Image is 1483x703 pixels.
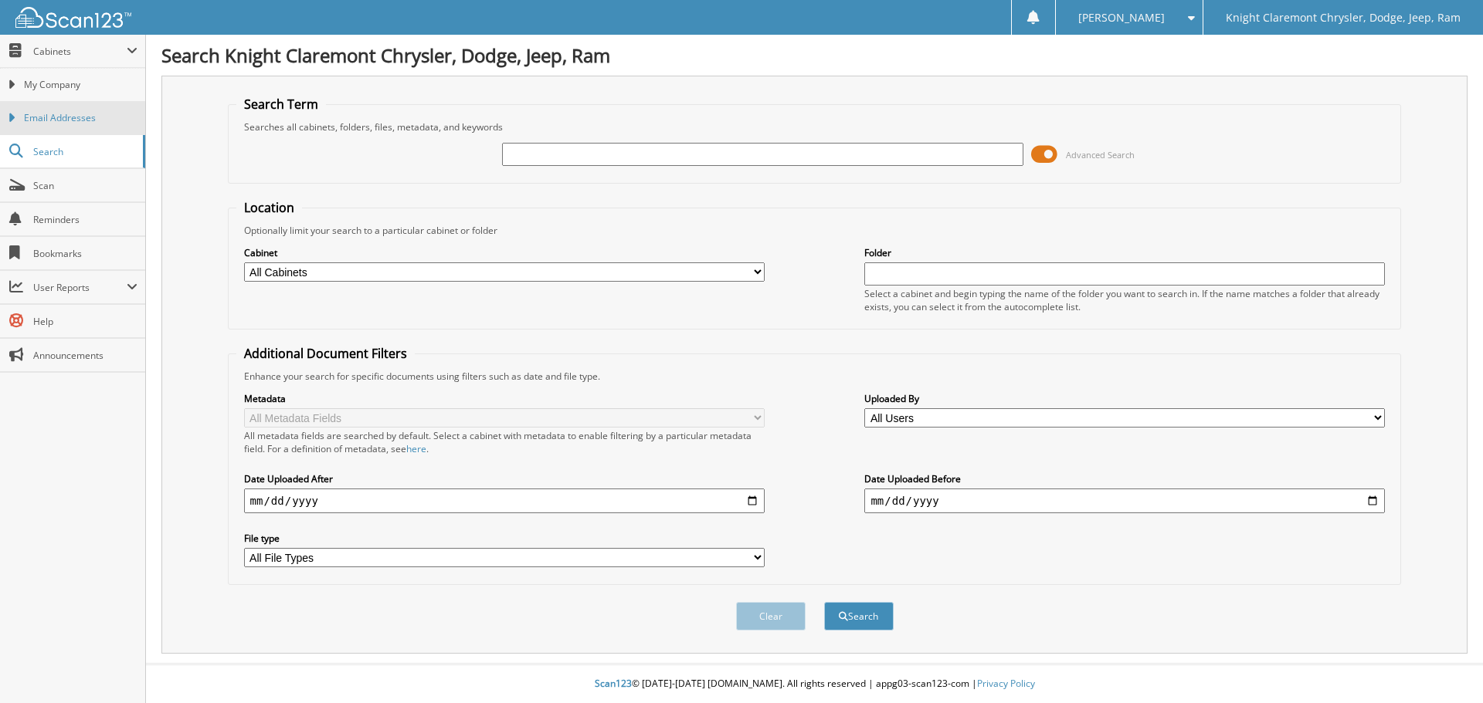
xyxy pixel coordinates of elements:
label: Metadata [244,392,765,405]
legend: Additional Document Filters [236,345,415,362]
span: Bookmarks [33,247,137,260]
span: [PERSON_NAME] [1078,13,1165,22]
span: Announcements [33,349,137,362]
a: Privacy Policy [977,677,1035,690]
input: end [864,488,1385,513]
span: Advanced Search [1066,149,1135,161]
span: Cabinets [33,45,127,58]
span: Scan [33,179,137,192]
span: Search [33,145,135,158]
div: Searches all cabinets, folders, files, metadata, and keywords [236,120,1393,134]
label: File type [244,532,765,545]
button: Clear [736,602,806,630]
legend: Search Term [236,96,326,113]
input: start [244,488,765,513]
label: Uploaded By [864,392,1385,405]
div: © [DATE]-[DATE] [DOMAIN_NAME]. All rights reserved | appg03-scan123-com | [146,665,1483,703]
span: My Company [24,78,137,92]
div: Optionally limit your search to a particular cabinet or folder [236,224,1393,237]
div: Select a cabinet and begin typing the name of the folder you want to search in. If the name match... [864,287,1385,313]
span: Reminders [33,213,137,226]
div: Enhance your search for specific documents using filters such as date and file type. [236,370,1393,383]
img: scan123-logo-white.svg [15,7,131,28]
label: Cabinet [244,246,765,259]
label: Date Uploaded Before [864,472,1385,485]
legend: Location [236,199,302,216]
h1: Search Knight Claremont Chrysler, Dodge, Jeep, Ram [161,42,1468,68]
iframe: Chat Widget [1406,629,1483,703]
span: Email Addresses [24,111,137,125]
label: Folder [864,246,1385,259]
span: Help [33,315,137,328]
span: Knight Claremont Chrysler, Dodge, Jeep, Ram [1226,13,1461,22]
label: Date Uploaded After [244,472,765,485]
button: Search [824,602,894,630]
span: User Reports [33,281,127,294]
div: All metadata fields are searched by default. Select a cabinet with metadata to enable filtering b... [244,429,765,455]
a: here [406,442,426,455]
span: Scan123 [595,677,632,690]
